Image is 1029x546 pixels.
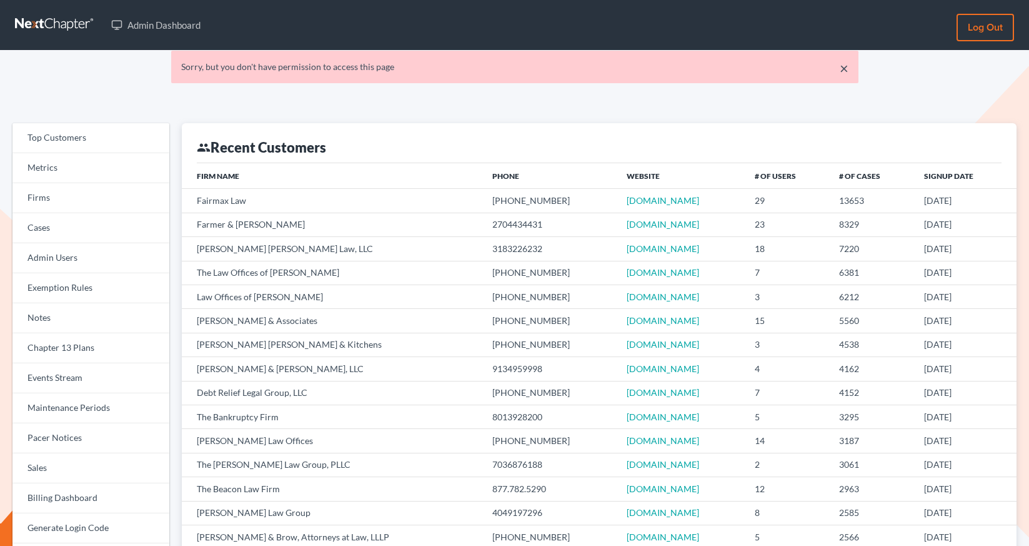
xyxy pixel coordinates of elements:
[182,501,482,525] td: [PERSON_NAME] Law Group
[829,357,913,381] td: 4162
[12,423,169,453] a: Pacer Notices
[914,189,1017,213] td: [DATE]
[840,61,848,76] a: ×
[197,141,211,154] i: group
[482,237,617,261] td: 3183226232
[829,237,913,261] td: 7220
[745,237,829,261] td: 18
[482,309,617,333] td: [PHONE_NUMBER]
[182,213,482,236] td: Farmer & [PERSON_NAME]
[745,477,829,501] td: 12
[182,309,482,333] td: [PERSON_NAME] & Associates
[745,163,829,188] th: # of Users
[105,14,207,36] a: Admin Dashboard
[182,237,482,261] td: [PERSON_NAME] [PERSON_NAME] Law, LLC
[627,243,699,254] a: [DOMAIN_NAME]
[12,153,169,183] a: Metrics
[12,363,169,393] a: Events Stream
[627,315,699,326] a: [DOMAIN_NAME]
[914,357,1017,381] td: [DATE]
[482,501,617,525] td: 4049197296
[182,189,482,213] td: Fairmax Law
[829,429,913,453] td: 3187
[745,333,829,356] td: 3
[829,213,913,236] td: 8329
[197,138,326,156] div: Recent Customers
[482,285,617,308] td: [PHONE_NUMBER]
[12,273,169,303] a: Exemption Rules
[12,453,169,483] a: Sales
[482,163,617,188] th: Phone
[914,333,1017,356] td: [DATE]
[12,333,169,363] a: Chapter 13 Plans
[12,243,169,273] a: Admin Users
[829,405,913,428] td: 3295
[914,163,1017,188] th: Signup Date
[627,483,699,494] a: [DOMAIN_NAME]
[627,387,699,398] a: [DOMAIN_NAME]
[482,429,617,453] td: [PHONE_NUMBER]
[182,429,482,453] td: [PERSON_NAME] Law Offices
[627,532,699,542] a: [DOMAIN_NAME]
[482,213,617,236] td: 2704434431
[745,285,829,308] td: 3
[745,381,829,405] td: 7
[181,61,848,73] div: Sorry, but you don't have permission to access this page
[182,261,482,285] td: The Law Offices of [PERSON_NAME]
[829,453,913,477] td: 3061
[482,453,617,477] td: 7036876188
[829,163,913,188] th: # of Cases
[745,357,829,381] td: 4
[914,405,1017,428] td: [DATE]
[745,501,829,525] td: 8
[182,381,482,405] td: Debt Relief Legal Group, LLC
[12,183,169,213] a: Firms
[914,261,1017,285] td: [DATE]
[12,213,169,243] a: Cases
[182,285,482,308] td: Law Offices of [PERSON_NAME]
[829,261,913,285] td: 6381
[182,453,482,477] td: The [PERSON_NAME] Law Group, PLLC
[482,357,617,381] td: 9134959998
[914,477,1017,501] td: [DATE]
[12,303,169,333] a: Notes
[829,189,913,213] td: 13653
[745,261,829,285] td: 7
[182,163,482,188] th: Firm Name
[182,405,482,428] td: The Bankruptcy Firm
[957,14,1014,41] a: Log out
[914,429,1017,453] td: [DATE]
[182,477,482,501] td: The Beacon Law Firm
[745,213,829,236] td: 23
[745,405,829,428] td: 5
[482,381,617,405] td: [PHONE_NUMBER]
[482,189,617,213] td: [PHONE_NUMBER]
[745,453,829,477] td: 2
[482,405,617,428] td: 8013928200
[627,339,699,350] a: [DOMAIN_NAME]
[745,429,829,453] td: 14
[914,381,1017,405] td: [DATE]
[12,393,169,423] a: Maintenance Periods
[914,285,1017,308] td: [DATE]
[627,435,699,446] a: [DOMAIN_NAME]
[627,219,699,230] a: [DOMAIN_NAME]
[914,237,1017,261] td: [DATE]
[12,483,169,513] a: Billing Dashboard
[627,507,699,518] a: [DOMAIN_NAME]
[627,195,699,206] a: [DOMAIN_NAME]
[182,357,482,381] td: [PERSON_NAME] & [PERSON_NAME], LLC
[482,333,617,356] td: [PHONE_NUMBER]
[829,381,913,405] td: 4152
[745,189,829,213] td: 29
[627,267,699,278] a: [DOMAIN_NAME]
[12,513,169,543] a: Generate Login Code
[12,123,169,153] a: Top Customers
[745,309,829,333] td: 15
[914,453,1017,477] td: [DATE]
[829,477,913,501] td: 2963
[829,333,913,356] td: 4538
[627,412,699,422] a: [DOMAIN_NAME]
[627,291,699,302] a: [DOMAIN_NAME]
[914,213,1017,236] td: [DATE]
